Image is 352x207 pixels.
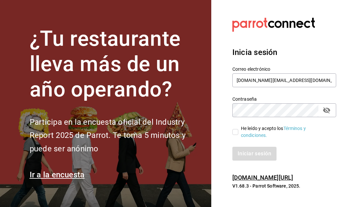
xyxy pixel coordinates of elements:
[232,46,336,58] h3: Inicia sesión
[232,174,293,181] a: [DOMAIN_NAME][URL]
[232,73,336,87] input: Ingresa tu correo electrónico
[30,116,203,156] h2: Participa en la encuesta oficial del Industry Report 2025 de Parrot. Te toma 5 minutos y puede se...
[232,183,336,189] p: V1.68.3 - Parrot Software, 2025.
[30,26,203,102] h1: ¿Tu restaurante lleva más de un año operando?
[30,170,85,179] a: Ir a la encuesta
[232,67,336,71] label: Correo electrónico
[232,97,336,101] label: Contraseña
[241,125,331,139] div: He leído y acepto los
[321,105,332,116] button: passwordField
